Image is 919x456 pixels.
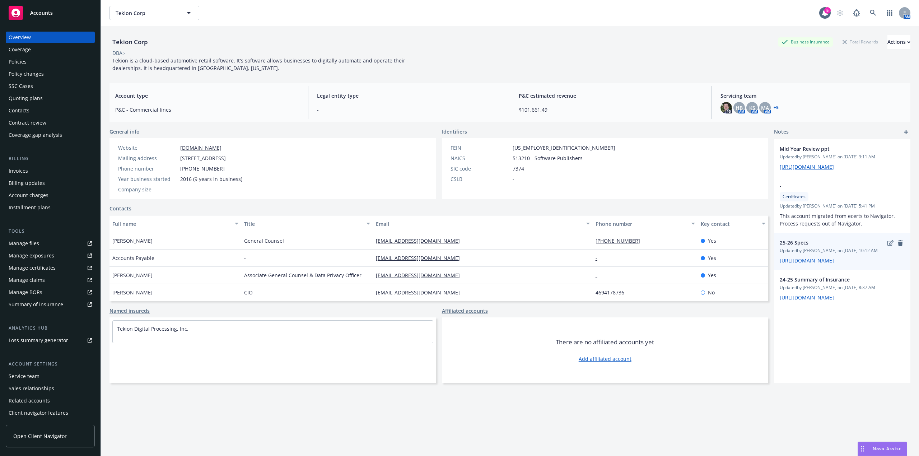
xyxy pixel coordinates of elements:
div: Loss summary generator [9,335,68,346]
span: Notes [774,128,789,136]
a: Installment plans [6,202,95,213]
div: Account settings [6,360,95,368]
span: Updated by [PERSON_NAME] on [DATE] 9:11 AM [780,154,905,160]
span: Legal entity type [317,92,501,99]
div: DBA: - [112,49,126,57]
span: P&C - Commercial lines [115,106,299,113]
button: Full name [109,215,241,232]
span: Yes [708,254,716,262]
a: Overview [6,32,95,43]
a: Accounts [6,3,95,23]
span: Accounts [30,10,53,16]
span: There are no affiliated accounts yet [556,338,654,346]
div: Tools [6,228,95,235]
div: Manage files [9,238,39,249]
a: Policies [6,56,95,68]
a: Affiliated accounts [442,307,488,315]
a: Related accounts [6,395,95,406]
span: [US_EMPLOYER_IDENTIFICATION_NUMBER] [513,144,615,152]
span: Updated by [PERSON_NAME] on [DATE] 5:41 PM [780,203,905,209]
div: 24-25 Summary of InsuranceUpdatedby [PERSON_NAME] on [DATE] 8:37 AM[URL][DOMAIN_NAME] [774,270,910,307]
a: - [596,255,603,261]
span: Nova Assist [873,446,901,452]
button: Email [373,215,593,232]
button: Actions [887,35,910,49]
a: +5 [774,106,779,110]
div: Contract review [9,117,46,129]
a: Start snowing [833,6,847,20]
a: [URL][DOMAIN_NAME] [780,257,834,264]
div: Overview [9,32,31,43]
div: Policies [9,56,27,68]
div: 5 [824,7,831,14]
span: MA [761,104,769,112]
div: Manage claims [9,274,45,286]
div: Drag to move [858,442,867,456]
span: - [317,106,501,113]
div: SSC Cases [9,80,33,92]
a: Coverage [6,44,95,55]
a: [URL][DOMAIN_NAME] [780,163,834,170]
a: Loss summary generator [6,335,95,346]
button: Nova Assist [858,442,907,456]
a: Report a Bug [849,6,864,20]
a: Sales relationships [6,383,95,394]
span: KS [749,104,755,112]
div: Manage BORs [9,287,42,298]
div: Coverage gap analysis [9,129,62,141]
span: 25-26 Specs [780,239,886,246]
a: Summary of insurance [6,299,95,310]
div: Sales relationships [9,383,54,394]
div: Phone number [596,220,687,228]
button: Title [241,215,373,232]
div: Quoting plans [9,93,43,104]
a: Named insureds [109,307,150,315]
div: Business Insurance [778,37,833,46]
div: Company size [118,186,177,193]
span: Tekion Corp [116,9,178,17]
div: Key contact [701,220,757,228]
div: Tekion Corp [109,37,151,47]
span: Mid Year Review ppt [780,145,886,153]
span: Tekion is a cloud-based automotive retail software. It's software allows businesses to digitally ... [112,57,407,71]
a: SSC Cases [6,80,95,92]
a: Search [866,6,880,20]
span: [PHONE_NUMBER] [180,165,225,172]
div: SIC code [451,165,510,172]
span: P&C estimated revenue [519,92,703,99]
div: -CertificatesUpdatedby [PERSON_NAME] on [DATE] 5:41 PMThis account migrated from ecerts to Naviga... [774,176,910,233]
span: Certificates [783,194,806,200]
span: Updated by [PERSON_NAME] on [DATE] 10:12 AM [780,247,905,254]
button: Tekion Corp [109,6,199,20]
div: Account charges [9,190,48,201]
a: Manage claims [6,274,95,286]
div: Title [244,220,362,228]
span: 513210 - Software Publishers [513,154,583,162]
a: Invoices [6,165,95,177]
a: Policy changes [6,68,95,80]
a: Billing updates [6,177,95,189]
a: [EMAIL_ADDRESS][DOMAIN_NAME] [376,255,466,261]
a: [URL][DOMAIN_NAME] [780,294,834,301]
span: Servicing team [720,92,905,99]
div: Mid Year Review pptUpdatedby [PERSON_NAME] on [DATE] 9:11 AM[URL][DOMAIN_NAME] [774,139,910,176]
div: Client navigator features [9,407,68,419]
span: No [708,289,715,296]
span: Associate General Counsel & Data Privacy Officer [244,271,361,279]
div: Total Rewards [839,37,882,46]
a: [EMAIL_ADDRESS][DOMAIN_NAME] [376,237,466,244]
a: Manage files [6,238,95,249]
a: Service team [6,371,95,382]
div: Service team [9,371,39,382]
span: 7374 [513,165,524,172]
a: Client navigator features [6,407,95,419]
a: Tekion Digital Processing, Inc. [117,325,188,332]
a: - [596,272,603,279]
span: HB [736,104,743,112]
span: General info [109,128,140,135]
div: Year business started [118,175,177,183]
a: [EMAIL_ADDRESS][DOMAIN_NAME] [376,272,466,279]
span: CIO [244,289,253,296]
span: Yes [708,271,716,279]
